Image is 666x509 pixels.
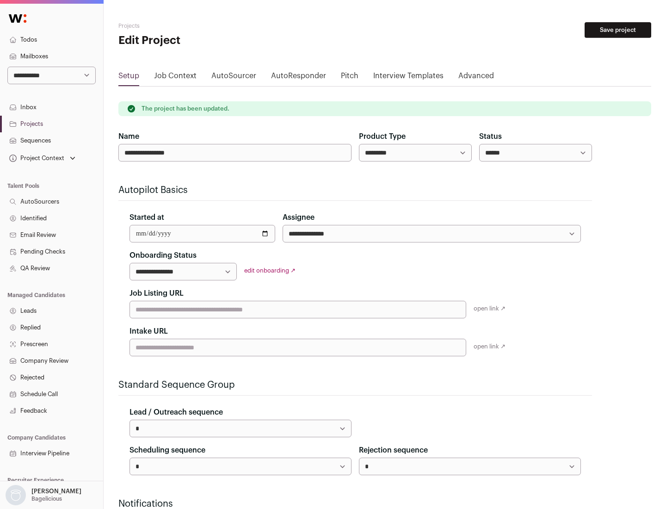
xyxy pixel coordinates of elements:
label: Name [118,131,139,142]
label: Started at [129,212,164,223]
button: Open dropdown [7,152,77,165]
h2: Autopilot Basics [118,184,592,197]
img: nopic.png [6,485,26,505]
label: Status [479,131,502,142]
h2: Standard Sequence Group [118,379,592,391]
p: The project has been updated. [142,105,229,112]
label: Job Listing URL [129,288,184,299]
div: Project Context [7,155,64,162]
label: Intake URL [129,326,168,337]
a: Pitch [341,70,358,85]
h1: Edit Project [118,33,296,48]
a: edit onboarding ↗ [244,267,296,273]
label: Rejection sequence [359,445,428,456]
button: Open dropdown [4,485,83,505]
a: Setup [118,70,139,85]
label: Onboarding Status [129,250,197,261]
button: Save project [585,22,651,38]
label: Scheduling sequence [129,445,205,456]
a: AutoSourcer [211,70,256,85]
label: Lead / Outreach sequence [129,407,223,418]
label: Assignee [283,212,314,223]
p: Bagelicious [31,495,62,503]
a: Advanced [458,70,494,85]
a: Interview Templates [373,70,444,85]
label: Product Type [359,131,406,142]
img: Wellfound [4,9,31,28]
a: AutoResponder [271,70,326,85]
a: Job Context [154,70,197,85]
h2: Projects [118,22,296,30]
p: [PERSON_NAME] [31,488,81,495]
